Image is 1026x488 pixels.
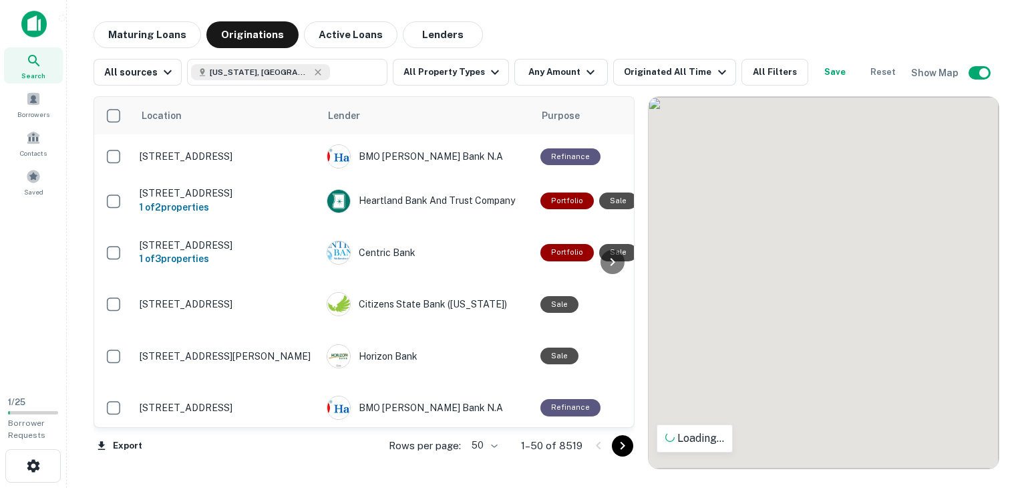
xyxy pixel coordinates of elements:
[466,436,500,455] div: 50
[4,86,63,122] a: Borrowers
[140,200,313,215] h6: 1 of 2 properties
[327,145,350,168] img: picture
[542,108,597,124] span: Purpose
[403,21,483,48] button: Lenders
[140,402,313,414] p: [STREET_ADDRESS]
[624,64,729,80] div: Originated All Time
[4,47,63,84] a: Search
[534,97,675,134] th: Purpose
[540,296,578,313] div: Sale
[540,399,601,416] div: This loan purpose was for refinancing
[862,59,904,86] button: Reset
[665,431,724,447] p: Loading...
[21,70,45,81] span: Search
[540,193,594,209] div: This is a portfolio loan with 2 properties
[540,348,578,364] div: Sale
[327,190,350,213] img: picture
[612,435,633,457] button: Go to next page
[141,108,199,124] span: Location
[327,344,527,368] div: Horizon Bank
[4,125,63,161] a: Contacts
[327,396,527,420] div: BMO [PERSON_NAME] Bank N.A
[8,397,25,407] span: 1 / 25
[17,109,49,120] span: Borrowers
[20,148,47,158] span: Contacts
[206,21,299,48] button: Originations
[327,189,527,213] div: Heartland Bank And Trust Company
[327,293,350,316] img: picture
[94,436,146,456] button: Export
[959,381,1026,445] iframe: Chat Widget
[94,59,182,86] button: All sources
[521,438,582,454] p: 1–50 of 8519
[94,21,201,48] button: Maturing Loans
[327,345,350,368] img: picture
[304,21,397,48] button: Active Loans
[140,350,313,362] p: [STREET_ADDRESS][PERSON_NAME]
[327,241,527,265] div: Centric Bank
[327,241,350,264] img: picture
[4,164,63,200] a: Saved
[21,11,47,37] img: capitalize-icon.png
[140,298,313,310] p: [STREET_ADDRESS]
[140,150,313,162] p: [STREET_ADDRESS]
[741,59,808,86] button: All Filters
[24,187,43,197] span: Saved
[320,97,534,134] th: Lender
[540,244,594,261] div: This is a portfolio loan with 3 properties
[327,144,527,168] div: BMO [PERSON_NAME] Bank N.A
[328,108,360,124] span: Lender
[649,97,999,469] div: 0 0
[140,187,313,199] p: [STREET_ADDRESS]
[613,59,735,86] button: Originated All Time
[327,396,350,419] img: picture
[140,251,313,266] h6: 1 of 3 properties
[911,66,961,80] h6: Show Map
[514,59,608,86] button: Any Amount
[210,66,310,78] span: [US_STATE], [GEOGRAPHIC_DATA]
[8,418,45,440] span: Borrower Requests
[327,292,527,316] div: Citizens State Bank ([US_STATE])
[104,64,176,80] div: All sources
[133,97,320,134] th: Location
[140,239,313,251] p: [STREET_ADDRESS]
[814,59,856,86] button: Save your search to get updates of matches that match your search criteria.
[393,59,509,86] button: All Property Types
[540,148,601,165] div: This loan purpose was for refinancing
[389,438,461,454] p: Rows per page:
